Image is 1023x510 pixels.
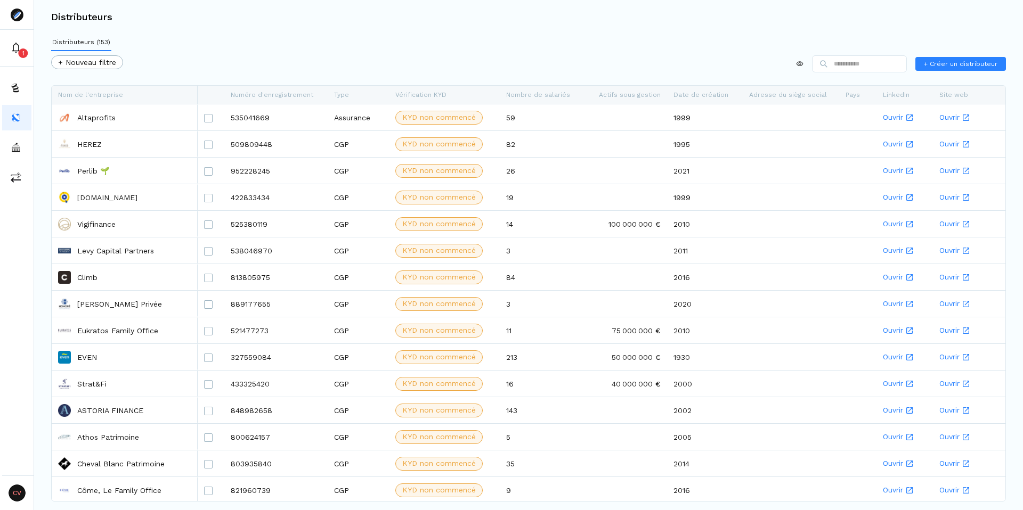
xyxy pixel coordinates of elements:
button: distributors [2,105,31,130]
div: 26 [500,158,584,184]
a: Eukratos Family Office [77,325,158,336]
button: commissions [2,164,31,190]
span: KYD non commencé [402,192,476,203]
div: 2005 [667,424,743,450]
a: Ouvrir [883,478,927,503]
div: CGP [328,371,389,397]
span: KYD non commencé [402,298,476,309]
div: 2000 [667,371,743,397]
span: KYD non commencé [402,138,476,150]
div: 3 [500,291,584,317]
div: 84 [500,264,584,290]
img: distributors [11,112,21,123]
span: Numéro d'enregistrement [231,91,313,98]
div: 1930 [667,344,743,370]
span: KYD non commencé [402,351,476,363]
div: Assurance [328,104,389,130]
img: ASTORIA FINANCE [58,404,71,417]
div: 889177655 [224,291,328,317]
p: Distributeurs (153) [52,37,110,47]
a: Altaprofits [77,112,116,123]
span: KYD non commencé [402,245,476,256]
div: 1995 [667,131,743,157]
span: Type [334,91,349,98]
a: [DOMAIN_NAME] [77,192,137,203]
div: 59 [500,104,584,130]
div: CGP [328,450,389,476]
img: Altaprofits [58,111,71,124]
img: Honoré Gestion Privée [58,298,71,310]
button: asset-managers [2,135,31,160]
span: Pays [846,91,860,98]
div: CGP [328,211,389,237]
div: 2014 [667,450,743,476]
div: 535041669 [224,104,328,130]
a: HEREZ [77,139,102,150]
span: Adresse du siège social [749,91,827,98]
span: LinkedIn [883,91,910,98]
span: KYD non commencé [402,272,476,283]
div: CGP [328,317,389,343]
span: KYD non commencé [402,218,476,229]
div: 213 [500,344,584,370]
img: asset-managers [11,142,21,153]
span: Date de création [673,91,728,98]
a: Ouvrir [883,265,927,290]
div: 40 000 000 € [584,371,667,397]
img: Athos Patrimoine [58,431,71,443]
div: 848982658 [224,397,328,423]
span: KYD non commencé [402,405,476,416]
div: 2020 [667,291,743,317]
span: KYD non commencé [402,458,476,469]
a: Ouvrir [883,371,927,396]
img: HEREZ [58,138,71,151]
div: CGP [328,184,389,210]
a: Athos Patrimoine [77,432,139,442]
a: ASTORIA FINANCE [77,405,143,416]
div: 19 [500,184,584,210]
div: 50 000 000 € [584,344,667,370]
a: [PERSON_NAME] Privée [77,299,162,309]
div: CGP [328,344,389,370]
div: 821960739 [224,477,328,503]
div: 143 [500,397,584,423]
button: + Créer un distributeur [915,57,1006,71]
span: + Créer un distributeur [924,59,997,69]
a: Ouvrir [883,424,927,449]
a: Côme, Le Family Office [77,485,161,496]
div: 11 [500,317,584,343]
img: Levy Capital Partners [58,244,71,257]
div: 3 [500,237,584,264]
a: Cheval Blanc Patrimoine [77,458,165,469]
button: + Nouveau filtre [51,55,123,69]
span: KYD non commencé [402,484,476,496]
button: Distributeurs (153) [51,34,111,51]
span: KYD non commencé [402,325,476,336]
span: CV [9,484,26,501]
div: CGP [328,291,389,317]
a: Ouvrir [883,344,927,369]
p: Strat&Fi [77,379,107,389]
p: Levy Capital Partners [77,245,154,256]
div: 433325420 [224,371,328,397]
div: 2011 [667,237,743,264]
div: 100 000 000 € [584,211,667,237]
div: CGP [328,237,389,264]
a: EVEN [77,352,97,363]
a: Ouvrir [883,211,927,236]
div: CGP [328,397,389,423]
div: 1999 [667,184,743,210]
img: Placement-direct.fr [58,191,71,204]
h3: Distributeurs [51,12,112,22]
div: 1999 [667,104,743,130]
img: EVEN [58,351,71,364]
div: CGP [328,477,389,503]
p: Climb [77,272,98,283]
